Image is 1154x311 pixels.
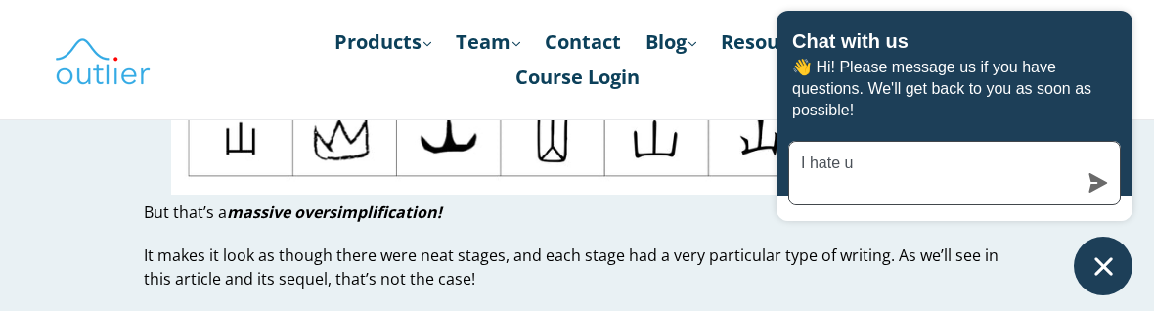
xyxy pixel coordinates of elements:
[771,11,1138,295] inbox-online-store-chat: Shopify online store chat
[54,31,152,88] img: Outlier Linguistics
[636,24,706,60] a: Blog
[144,244,999,289] span: It makes it look as though there were neat stages, and each stage had a very particular type of w...
[535,24,631,60] a: Contact
[446,24,530,60] a: Team
[711,24,829,60] a: Resources
[227,201,442,223] i: massive oversimplification!
[506,60,649,95] a: Course Login
[144,201,227,223] span: But that’s a
[325,24,441,60] a: Products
